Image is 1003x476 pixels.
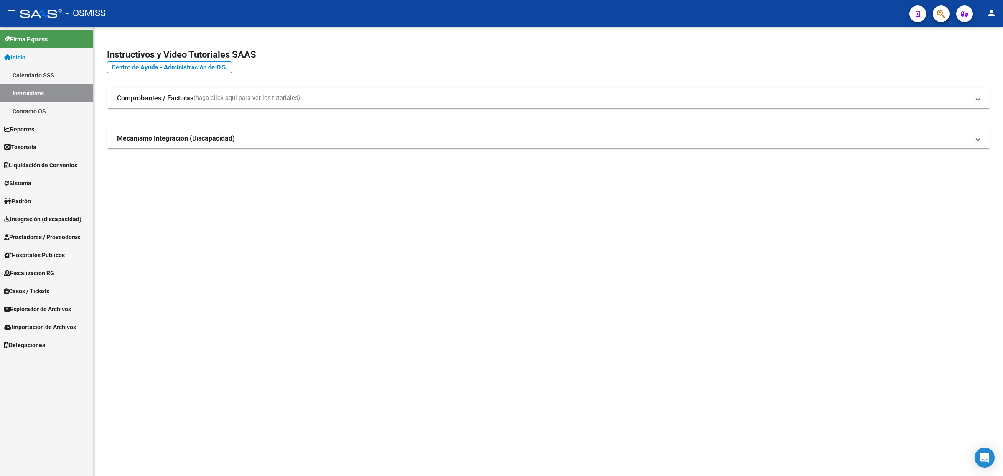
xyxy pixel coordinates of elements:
[975,448,995,468] div: Open Intercom Messenger
[4,53,25,62] span: Inicio
[4,233,80,242] span: Prestadores / Proveedores
[4,287,49,296] span: Casos / Tickets
[986,8,996,18] mat-icon: person
[117,94,193,103] strong: Comprobantes / Facturas
[107,128,990,148] mat-expansion-panel-header: Mecanismo Integración (Discapacidad)
[107,88,990,108] mat-expansion-panel-header: Comprobantes / Facturas(haga click aquí para ver los tutoriales)
[193,94,300,103] span: (haga click aquí para ver los tutoriales)
[66,4,106,23] span: - OSMISS
[107,47,990,63] h2: Instructivos y Video Tutoriales SAAS
[4,179,31,188] span: Sistema
[4,322,76,332] span: Importación de Archivos
[4,305,71,314] span: Explorador de Archivos
[4,197,31,206] span: Padrón
[4,125,34,134] span: Reportes
[4,35,48,44] span: Firma Express
[4,269,54,278] span: Fiscalización RG
[117,134,235,143] strong: Mecanismo Integración (Discapacidad)
[107,61,232,73] a: Centro de Ayuda - Administración de O.S.
[4,215,81,224] span: Integración (discapacidad)
[7,8,17,18] mat-icon: menu
[4,251,65,260] span: Hospitales Públicos
[4,340,45,350] span: Delegaciones
[4,143,36,152] span: Tesorería
[4,161,77,170] span: Liquidación de Convenios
